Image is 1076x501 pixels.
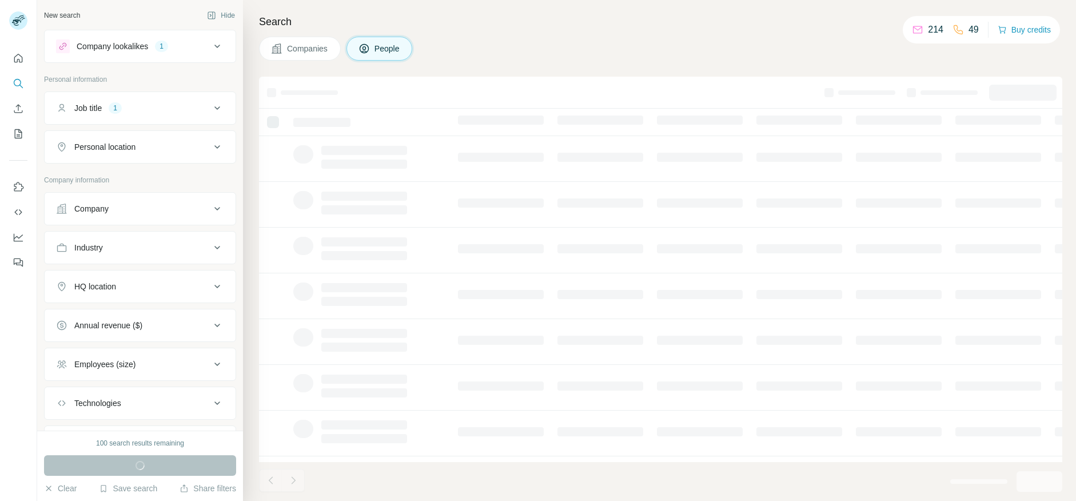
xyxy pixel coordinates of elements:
[969,23,979,37] p: 49
[45,234,236,261] button: Industry
[74,320,142,331] div: Annual revenue ($)
[74,397,121,409] div: Technologies
[9,177,27,197] button: Use Surfe on LinkedIn
[74,203,109,214] div: Company
[74,102,102,114] div: Job title
[45,273,236,300] button: HQ location
[109,103,122,113] div: 1
[45,94,236,122] button: Job title1
[374,43,401,54] span: People
[9,98,27,119] button: Enrich CSV
[44,10,80,21] div: New search
[77,41,148,52] div: Company lookalikes
[96,438,184,448] div: 100 search results remaining
[928,23,943,37] p: 214
[74,141,136,153] div: Personal location
[44,175,236,185] p: Company information
[74,242,103,253] div: Industry
[998,22,1051,38] button: Buy credits
[44,483,77,494] button: Clear
[45,133,236,161] button: Personal location
[45,389,236,417] button: Technologies
[9,48,27,69] button: Quick start
[259,14,1062,30] h4: Search
[9,227,27,248] button: Dashboard
[44,74,236,85] p: Personal information
[99,483,157,494] button: Save search
[9,73,27,94] button: Search
[45,428,236,456] button: Keywords
[74,281,116,292] div: HQ location
[180,483,236,494] button: Share filters
[45,312,236,339] button: Annual revenue ($)
[155,41,168,51] div: 1
[45,351,236,378] button: Employees (size)
[9,252,27,273] button: Feedback
[45,33,236,60] button: Company lookalikes1
[287,43,329,54] span: Companies
[45,195,236,222] button: Company
[74,359,136,370] div: Employees (size)
[9,202,27,222] button: Use Surfe API
[9,124,27,144] button: My lists
[199,7,243,24] button: Hide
